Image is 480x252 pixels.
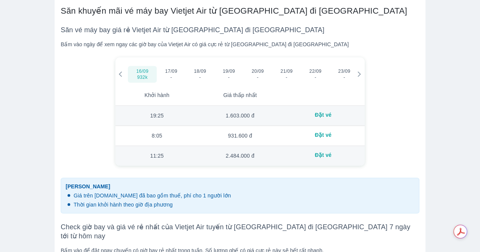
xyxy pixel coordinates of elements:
td: 8:05 [115,126,198,146]
h3: Săn vé máy bay giá rẻ Vietjet Air từ [GEOGRAPHIC_DATA] đi [GEOGRAPHIC_DATA] [61,25,419,34]
td: 19:25 [115,106,198,126]
span: 21/09 [280,68,293,74]
h3: Check giờ bay và giá vé rẻ nhất của Vietjet Air tuyến từ [GEOGRAPHIC_DATA] đi [GEOGRAPHIC_DATA] 7... [61,222,419,241]
span: 16/09 [136,68,148,74]
div: Bấm vào ngày để xem ngay các giờ bay của Vietjet Air có giá cực rẻ từ [GEOGRAPHIC_DATA] đi [GEOGR... [61,41,419,48]
div: Đặt vé [288,152,359,158]
span: 19/09 [223,68,235,74]
span: 22/09 [309,68,321,74]
td: 1.603.000 đ [198,106,282,126]
span: 23/09 [338,68,350,74]
th: Giá thấp nhất [198,85,282,106]
p: Giá trên [DOMAIN_NAME] đã bao gồm thuế, phí cho 1 người lớn [74,192,414,199]
span: - [247,74,268,80]
span: - [276,74,296,80]
span: - [161,74,181,80]
span: 17/09 [165,68,177,74]
span: 20/09 [252,68,264,74]
span: - [305,74,325,80]
p: Thời gian khởi hành theo giờ địa phương [74,201,414,208]
table: simple table [115,85,365,166]
span: 932k [132,74,152,80]
td: 11:25 [115,146,198,166]
span: - [334,74,354,80]
span: [PERSON_NAME] [66,183,414,190]
div: Đặt vé [288,132,359,138]
div: Đặt vé [288,112,359,118]
td: 931.600 đ [198,126,282,146]
span: - [219,74,239,80]
th: Khởi hành [115,85,198,106]
h2: Săn khuyến mãi vé máy bay Vietjet Air từ [GEOGRAPHIC_DATA] đi [GEOGRAPHIC_DATA] [61,6,419,16]
span: - [190,74,210,80]
td: 2.484.000 đ [198,146,282,166]
span: 18/09 [194,68,206,74]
